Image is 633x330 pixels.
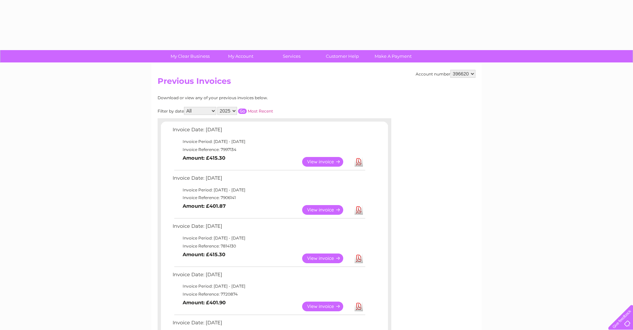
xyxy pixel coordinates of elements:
td: Invoice Period: [DATE] - [DATE] [171,186,366,194]
td: Invoice Period: [DATE] - [DATE] [171,138,366,146]
b: Amount: £415.30 [183,155,225,161]
td: Invoice Period: [DATE] - [DATE] [171,282,366,290]
a: Make A Payment [366,50,421,62]
a: View [302,157,351,167]
td: Invoice Reference: 7906141 [171,194,366,202]
b: Amount: £401.87 [183,203,226,209]
td: Invoice Reference: 7997134 [171,146,366,154]
a: Customer Help [315,50,370,62]
td: Invoice Reference: 7720874 [171,290,366,298]
td: Invoice Date: [DATE] [171,270,366,283]
b: Amount: £401.90 [183,300,226,306]
a: Most Recent [248,109,273,114]
h2: Previous Invoices [158,76,475,89]
a: Download [355,302,363,311]
a: Download [355,254,363,263]
div: Download or view any of your previous invoices below. [158,96,333,100]
div: Filter by date [158,107,333,115]
a: My Account [213,50,268,62]
a: Download [355,205,363,215]
a: Download [355,157,363,167]
a: View [302,302,351,311]
b: Amount: £415.30 [183,252,225,258]
a: View [302,205,351,215]
td: Invoice Date: [DATE] [171,222,366,234]
td: Invoice Date: [DATE] [171,125,366,138]
a: My Clear Business [163,50,218,62]
td: Invoice Period: [DATE] - [DATE] [171,234,366,242]
div: Account number [416,70,475,78]
td: Invoice Date: [DATE] [171,174,366,186]
a: View [302,254,351,263]
a: Services [264,50,319,62]
td: Invoice Reference: 7814130 [171,242,366,250]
